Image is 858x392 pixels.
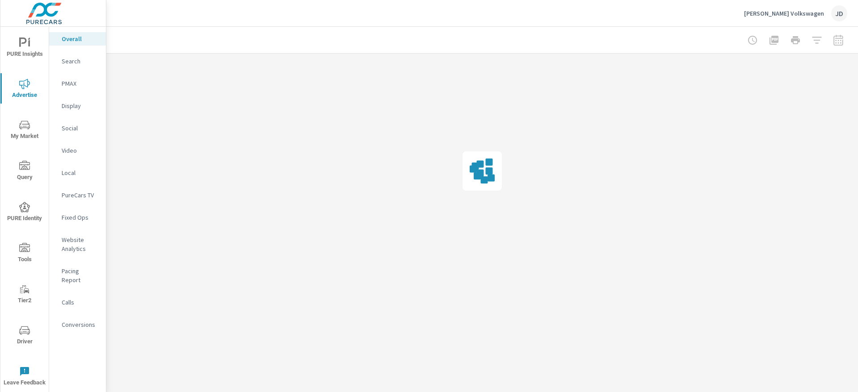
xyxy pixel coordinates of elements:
div: Conversions [49,318,106,331]
span: Driver [3,325,46,347]
p: Website Analytics [62,235,99,253]
div: Local [49,166,106,179]
div: Fixed Ops [49,211,106,224]
span: My Market [3,120,46,142]
p: Calls [62,298,99,307]
span: Query [3,161,46,183]
p: PMAX [62,79,99,88]
span: Tools [3,243,46,265]
p: Conversions [62,320,99,329]
span: Advertise [3,79,46,100]
span: Tier2 [3,284,46,306]
div: Website Analytics [49,233,106,255]
p: Pacing Report [62,267,99,284]
span: Leave Feedback [3,366,46,388]
p: [PERSON_NAME] Volkswagen [744,9,824,17]
div: Search [49,54,106,68]
p: PureCars TV [62,191,99,200]
p: Display [62,101,99,110]
div: Social [49,121,106,135]
div: Video [49,144,106,157]
div: Calls [49,296,106,309]
div: Pacing Report [49,264,106,287]
p: Video [62,146,99,155]
p: Search [62,57,99,66]
p: Fixed Ops [62,213,99,222]
span: PURE Insights [3,38,46,59]
span: PURE Identity [3,202,46,224]
p: Overall [62,34,99,43]
p: Social [62,124,99,133]
p: Local [62,168,99,177]
div: PMAX [49,77,106,90]
div: JD [831,5,847,21]
div: Overall [49,32,106,46]
div: PureCars TV [49,188,106,202]
div: Display [49,99,106,113]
